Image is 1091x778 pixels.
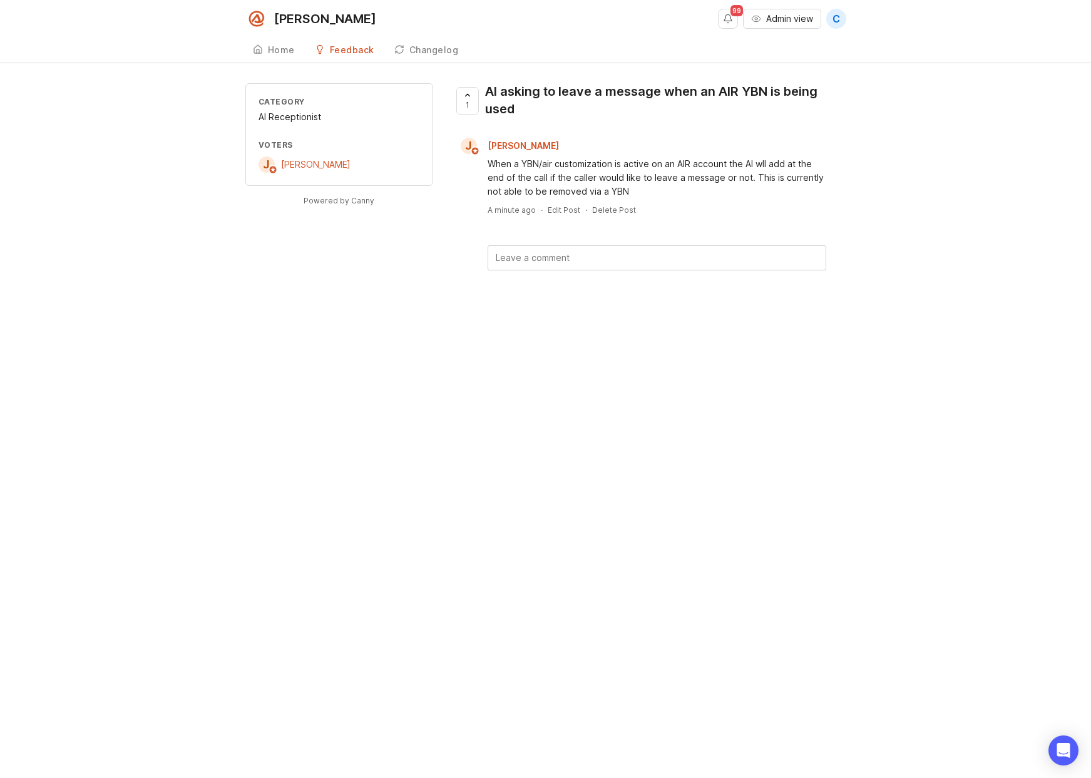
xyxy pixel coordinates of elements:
img: member badge [470,146,479,156]
div: J [259,156,275,173]
span: [PERSON_NAME] [281,159,351,170]
div: Voters [259,140,420,150]
div: Changelog [409,46,459,54]
div: [PERSON_NAME] [274,13,376,25]
a: J[PERSON_NAME] [453,138,569,154]
span: 1 [466,100,469,110]
div: AI Receptionist [259,110,420,124]
div: Edit Post [548,205,580,215]
span: C [832,11,840,26]
img: member badge [268,165,277,175]
button: Notifications [718,9,738,29]
a: J[PERSON_NAME] [259,156,351,173]
div: Feedback [330,46,374,54]
a: Powered by Canny [302,193,376,208]
span: 99 [730,5,743,16]
div: When a YBN/air customization is active on an AIR account the AI wll add at the end of the call if... [488,157,826,198]
div: Open Intercom Messenger [1048,735,1078,765]
a: Changelog [387,38,466,63]
span: [PERSON_NAME] [488,140,559,151]
span: Admin view [766,13,813,25]
div: Delete Post [592,205,636,215]
a: Feedback [307,38,382,63]
div: J [461,138,477,154]
button: Admin view [743,9,821,29]
img: Smith.ai logo [245,8,268,30]
div: Category [259,96,420,107]
button: 1 [456,87,479,115]
div: · [585,205,587,215]
a: Home [245,38,302,63]
div: · [541,205,543,215]
button: C [826,9,846,29]
div: AI asking to leave a message when an AIR YBN is being used [485,83,836,118]
a: A minute ago [488,205,536,215]
div: Home [268,46,295,54]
